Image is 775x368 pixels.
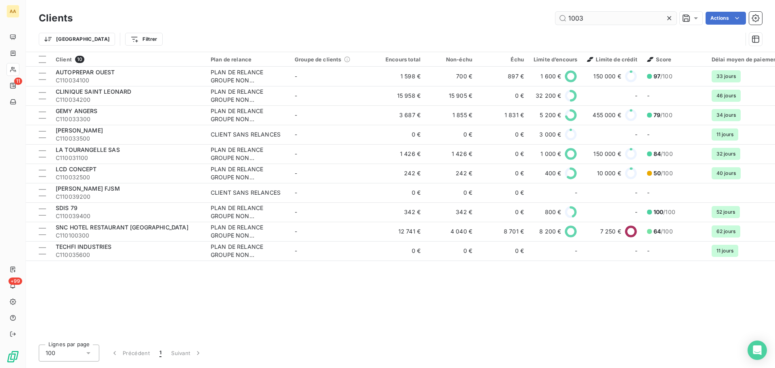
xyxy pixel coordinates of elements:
[647,247,649,254] span: -
[712,225,740,238] span: 62 jours
[211,146,285,162] div: PLAN DE RELANCE GROUPE NON AUTOMATIQUE
[712,148,740,160] span: 32 jours
[295,189,297,196] span: -
[374,222,425,241] td: 12 741 €
[56,166,97,172] span: LCD CONCEPT
[587,56,637,63] span: Limite de crédit
[295,228,297,235] span: -
[482,56,524,63] div: Échu
[430,56,472,63] div: Non-échu
[600,227,621,236] span: 7 250 €
[425,144,477,164] td: 1 426 €
[56,69,115,76] span: AUTOPREPAR OUEST
[211,88,285,104] div: PLAN DE RELANCE GROUPE NON AUTOMATIQUE
[14,78,22,85] span: 11
[56,135,201,143] span: C110033500
[211,189,281,197] div: CLIENT SANS RELANCES
[295,150,297,157] span: -
[712,70,741,82] span: 33 jours
[654,227,673,236] span: /100
[477,144,529,164] td: 0 €
[211,165,285,181] div: PLAN DE RELANCE GROUPE NON AUTOMATIQUE
[654,208,663,215] span: 100
[654,72,672,80] span: /100
[477,183,529,202] td: 0 €
[425,202,477,222] td: 342 €
[6,5,19,18] div: AA
[211,204,285,220] div: PLAN DE RELANCE GROUPE NON AUTOMATIQUE
[654,111,660,118] span: 79
[56,243,112,250] span: TECHFI INDUSTRIES
[575,247,577,255] span: -
[654,208,675,216] span: /100
[706,12,746,25] button: Actions
[159,349,161,357] span: 1
[56,76,201,84] span: C110034100
[56,115,201,123] span: C110033300
[56,212,201,220] span: C110039400
[106,345,155,362] button: Précédent
[540,150,561,158] span: 1 000 €
[295,131,297,138] span: -
[295,208,297,215] span: -
[56,154,201,162] span: C110031100
[654,150,673,158] span: /100
[712,206,740,218] span: 52 jours
[374,144,425,164] td: 1 426 €
[647,56,672,63] span: Score
[374,105,425,125] td: 3 687 €
[647,92,649,99] span: -
[477,241,529,261] td: 0 €
[374,202,425,222] td: 342 €
[425,86,477,105] td: 15 905 €
[635,92,637,100] span: -
[374,164,425,183] td: 242 €
[536,92,561,100] span: 32 200 €
[635,208,637,216] span: -
[56,127,103,134] span: [PERSON_NAME]
[56,56,72,63] span: Client
[635,247,637,255] span: -
[654,73,660,80] span: 97
[425,222,477,241] td: 4 040 €
[56,204,77,211] span: SDIS 79
[295,170,297,177] span: -
[295,56,341,63] span: Groupe de clients
[374,125,425,144] td: 0 €
[593,72,621,80] span: 150 000 €
[545,208,561,216] span: 800 €
[211,243,285,259] div: PLAN DE RELANCE GROUPE NON AUTOMATIQUE
[534,56,577,63] div: Limite d’encours
[211,107,285,123] div: PLAN DE RELANCE GROUPE NON AUTOMATIQUE
[56,88,131,95] span: CLINIQUE SAINT LEONARD
[575,189,577,197] span: -
[295,247,297,254] span: -
[425,125,477,144] td: 0 €
[555,12,677,25] input: Rechercher
[539,130,561,139] span: 3 000 €
[477,67,529,86] td: 897 €
[712,128,738,141] span: 11 jours
[647,131,649,138] span: -
[597,169,621,177] span: 10 000 €
[374,86,425,105] td: 15 958 €
[647,189,649,196] span: -
[712,245,738,257] span: 11 jours
[425,241,477,261] td: 0 €
[477,164,529,183] td: 0 €
[75,56,84,63] span: 10
[295,73,297,80] span: -
[8,278,22,285] span: +99
[155,345,166,362] button: 1
[56,251,201,259] span: C110035600
[295,92,297,99] span: -
[712,90,741,102] span: 46 jours
[477,222,529,241] td: 8 701 €
[374,241,425,261] td: 0 €
[635,189,637,197] span: -
[211,130,281,139] div: CLIENT SANS RELANCES
[211,223,285,240] div: PLAN DE RELANCE GROUPE NON AUTOMATIQUE
[654,228,661,235] span: 64
[56,96,201,104] span: C110034200
[654,170,661,177] span: 50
